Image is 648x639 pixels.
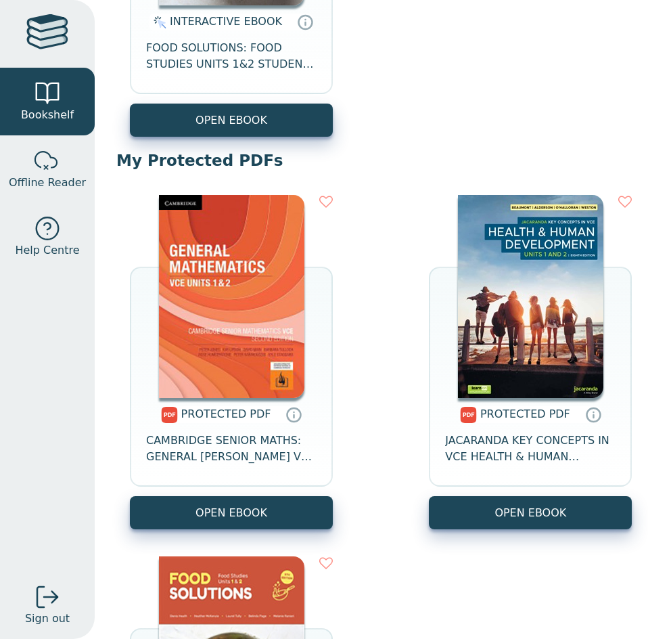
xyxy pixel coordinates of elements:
[458,195,603,398] img: bbedf1c5-5c8e-4c9d-9286-b7781b5448a4.jpg
[460,407,477,423] img: pdf.svg
[149,14,166,30] img: interactive.svg
[181,407,271,420] span: PROTECTED PDF
[146,433,317,465] span: CAMBRIDGE SENIOR MATHS: GENERAL [PERSON_NAME] VCE UNITS 1&2
[429,496,632,529] a: OPEN EBOOK
[480,407,570,420] span: PROTECTED PDF
[130,496,333,529] a: OPEN EBOOK
[285,406,302,422] a: Protected PDFs cannot be printed, copied or shared. They can be accessed online through Education...
[9,175,86,191] span: Offline Reader
[146,40,317,72] span: FOOD SOLUTIONS: FOOD STUDIES UNITS 1&2 STUDENT EBOOK 5E
[15,242,79,259] span: Help Centre
[21,107,74,123] span: Bookshelf
[130,104,333,137] button: OPEN EBOOK
[159,195,304,398] img: 7427b572-0d0b-412c-8762-bae5e50f5011.jpg
[170,15,282,28] span: INTERACTIVE EBOOK
[297,14,313,30] a: Interactive eBooks are accessed online via the publisher’s portal. They contain interactive resou...
[161,407,178,423] img: pdf.svg
[585,406,601,422] a: Protected PDFs cannot be printed, copied or shared. They can be accessed online through Education...
[445,433,616,465] span: JACARANDA KEY CONCEPTS IN VCE HEALTH & HUMAN DEVELOPMENT UNITS 1&2 PRINT & LEARNON EBOOK 8E
[25,611,70,627] span: Sign out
